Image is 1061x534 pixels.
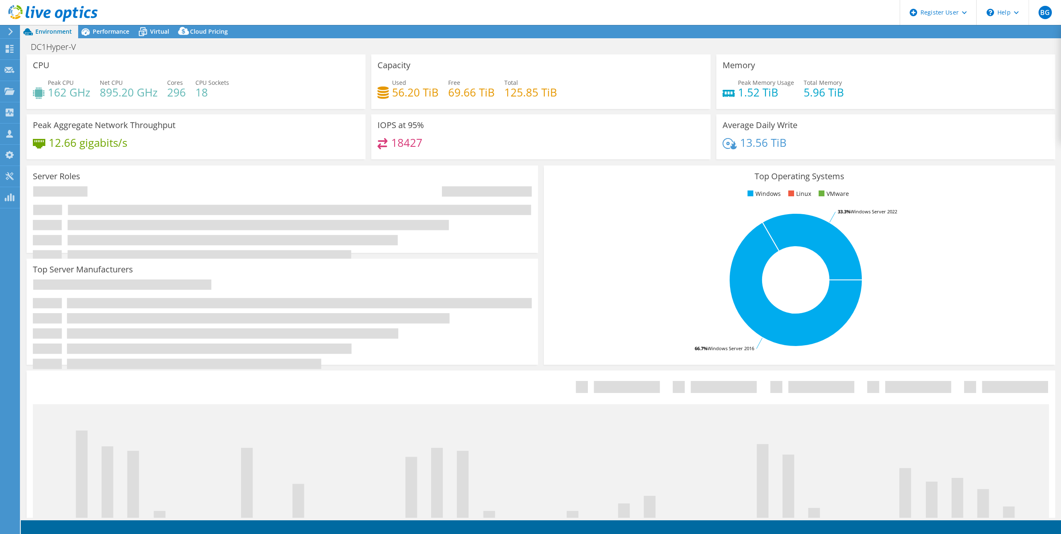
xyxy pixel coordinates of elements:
[33,265,133,274] h3: Top Server Manufacturers
[49,138,127,147] h4: 12.66 gigabits/s
[391,138,422,147] h4: 18427
[448,88,495,97] h4: 69.66 TiB
[740,138,787,147] h4: 13.56 TiB
[804,79,842,87] span: Total Memory
[723,121,797,130] h3: Average Daily Write
[167,79,183,87] span: Cores
[838,208,851,215] tspan: 33.3%
[392,88,439,97] h4: 56.20 TiB
[33,121,175,130] h3: Peak Aggregate Network Throughput
[817,189,849,198] li: VMware
[504,79,518,87] span: Total
[738,79,794,87] span: Peak Memory Usage
[48,88,90,97] h4: 162 GHz
[35,27,72,35] span: Environment
[195,88,229,97] h4: 18
[738,88,794,97] h4: 1.52 TiB
[167,88,186,97] h4: 296
[48,79,74,87] span: Peak CPU
[150,27,169,35] span: Virtual
[851,208,897,215] tspan: Windows Server 2022
[100,79,123,87] span: Net CPU
[100,88,158,97] h4: 895.20 GHz
[745,189,781,198] li: Windows
[33,172,80,181] h3: Server Roles
[987,9,994,16] svg: \n
[195,79,229,87] span: CPU Sockets
[190,27,228,35] span: Cloud Pricing
[786,189,811,198] li: Linux
[378,61,410,70] h3: Capacity
[33,61,49,70] h3: CPU
[378,121,424,130] h3: IOPS at 95%
[448,79,460,87] span: Free
[27,42,89,52] h1: DC1Hyper-V
[1039,6,1052,19] span: BG
[695,345,708,351] tspan: 66.7%
[93,27,129,35] span: Performance
[708,345,754,351] tspan: Windows Server 2016
[392,79,406,87] span: Used
[723,61,755,70] h3: Memory
[804,88,844,97] h4: 5.96 TiB
[550,172,1049,181] h3: Top Operating Systems
[504,88,557,97] h4: 125.85 TiB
